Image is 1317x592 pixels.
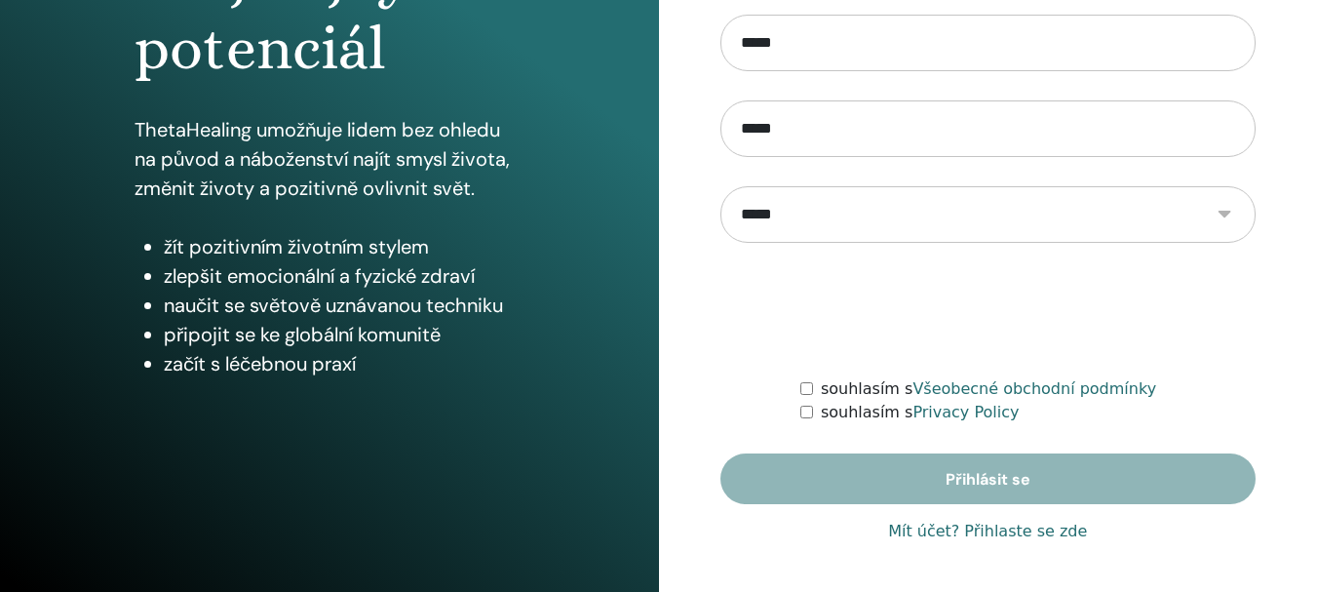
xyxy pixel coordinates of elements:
[164,291,524,320] li: naučit se světově uznávanou techniku
[912,403,1019,421] a: Privacy Policy
[164,320,524,349] li: připojit se ke globální komunitě
[164,232,524,261] li: žít pozitivním životním stylem
[912,379,1156,398] a: Všeobecné obchodní podmínky
[164,261,524,291] li: zlepšit emocionální a fyzické zdraví
[821,401,1020,424] label: souhlasím s
[135,115,524,203] p: ThetaHealing umožňuje lidem bez ohledu na původ a náboženství najít smysl života, změnit životy a...
[839,272,1136,348] iframe: reCAPTCHA
[821,377,1156,401] label: souhlasím s
[888,520,1087,543] a: Mít účet? Přihlaste se zde
[164,349,524,378] li: začít s léčebnou praxí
